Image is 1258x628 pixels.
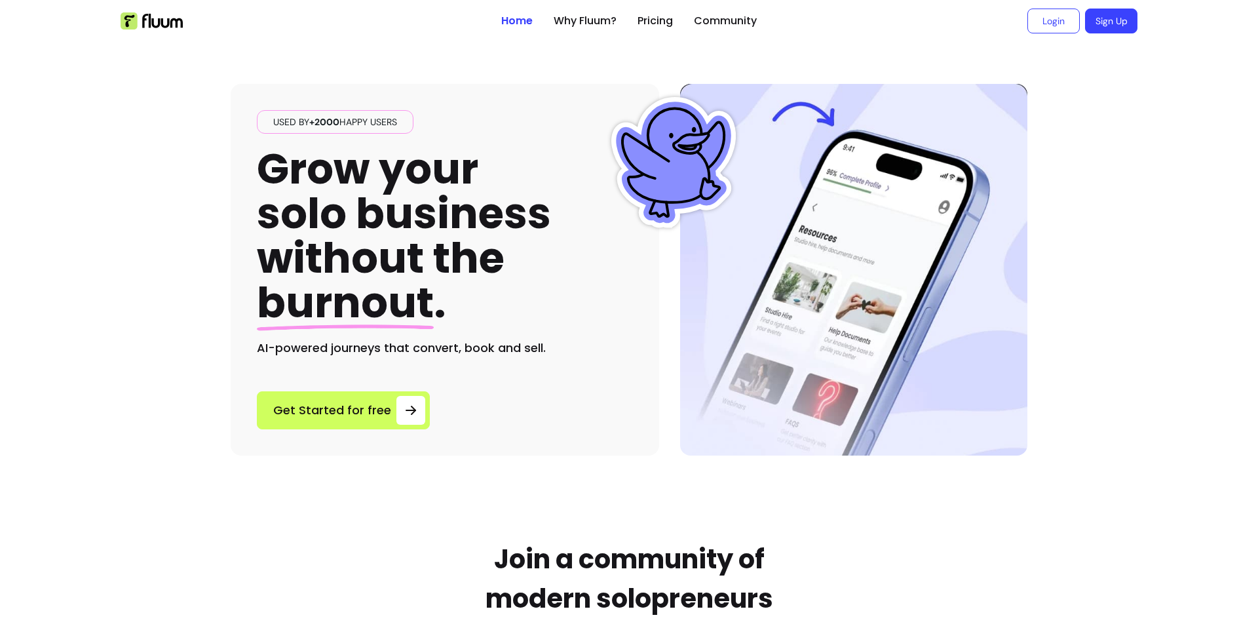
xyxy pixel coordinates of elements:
[257,147,551,326] h1: Grow your solo business without the .
[309,116,339,128] span: +2000
[554,13,617,29] a: Why Fluum?
[694,13,757,29] a: Community
[273,401,391,420] span: Get Started for free
[257,273,434,332] span: burnout
[121,12,183,29] img: Fluum Logo
[501,13,533,29] a: Home
[638,13,673,29] a: Pricing
[1085,9,1137,33] a: Sign Up
[257,391,430,429] a: Get Started for free
[257,339,633,357] h2: AI-powered journeys that convert, book and sell.
[680,84,1027,456] img: Hero
[1027,9,1080,33] a: Login
[608,97,739,228] img: Fluum Duck sticker
[486,540,773,618] h2: Join a community of modern solopreneurs
[268,115,402,128] span: Used by happy users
